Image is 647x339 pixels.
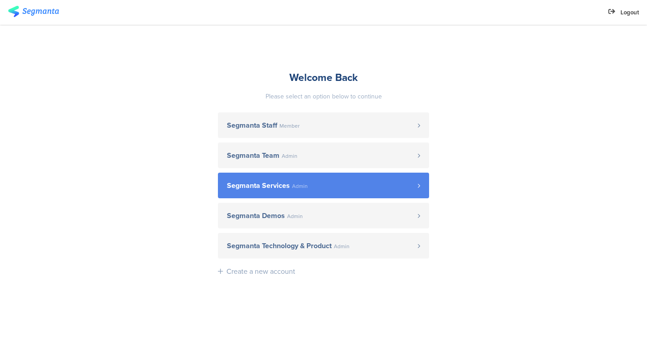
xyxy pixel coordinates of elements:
[218,112,429,138] a: Segmanta Staff Member
[334,244,350,249] span: Admin
[218,70,429,85] div: Welcome Back
[218,92,429,101] div: Please select an option below to continue
[282,153,297,159] span: Admin
[620,8,639,17] span: Logout
[227,242,332,250] span: Segmanta Technology & Product
[218,143,429,168] a: Segmanta Team Admin
[287,214,303,219] span: Admin
[218,203,429,228] a: Segmanta Demos Admin
[8,6,59,17] img: segmanta logo
[218,173,429,198] a: Segmanta Services Admin
[227,212,285,219] span: Segmanta Demos
[218,233,429,259] a: Segmanta Technology & Product Admin
[226,266,295,277] div: Create a new account
[227,152,279,159] span: Segmanta Team
[227,122,277,129] span: Segmanta Staff
[279,123,300,129] span: Member
[292,183,308,189] span: Admin
[227,182,290,189] span: Segmanta Services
